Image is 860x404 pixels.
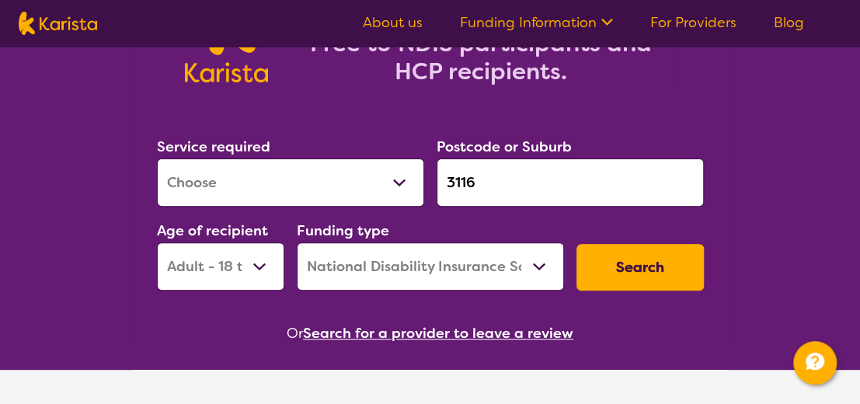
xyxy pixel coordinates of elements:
[774,13,804,32] a: Blog
[363,13,423,32] a: About us
[157,138,270,156] label: Service required
[437,138,572,156] label: Postcode or Suburb
[437,158,704,207] input: Type
[303,322,573,345] button: Search for a provider to leave a review
[650,13,736,32] a: For Providers
[297,221,389,240] label: Funding type
[793,341,837,385] button: Channel Menu
[287,30,675,85] h2: Free to NDIS participants and HCP recipients.
[19,12,97,35] img: Karista logo
[576,244,704,291] button: Search
[460,13,613,32] a: Funding Information
[287,322,303,345] span: Or
[157,221,268,240] label: Age of recipient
